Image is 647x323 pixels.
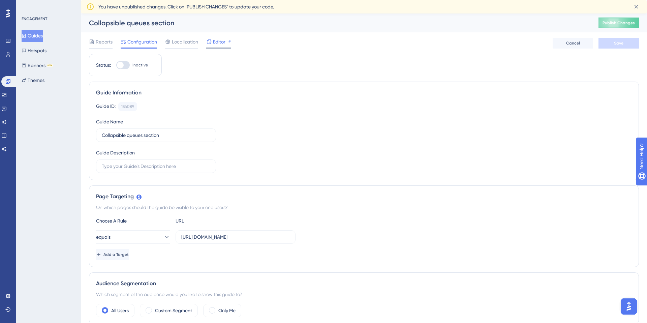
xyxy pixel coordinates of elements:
div: Guide Description [96,149,135,157]
span: equals [96,233,111,241]
label: Only Me [218,306,236,315]
div: URL [176,217,250,225]
button: BannersBETA [22,59,53,71]
div: Status: [96,61,111,69]
span: Add a Target [103,252,129,257]
button: equals [96,230,170,244]
button: Guides [22,30,43,42]
span: Inactive [132,62,148,68]
iframe: UserGuiding AI Assistant Launcher [619,296,639,317]
span: Cancel [566,40,580,46]
input: Type your Guide’s Description here [102,163,210,170]
span: Save [614,40,623,46]
input: yourwebsite.com/path [181,233,290,241]
button: Add a Target [96,249,129,260]
span: You have unpublished changes. Click on ‘PUBLISH CHANGES’ to update your code. [98,3,274,11]
span: Localization [172,38,198,46]
div: BETA [47,64,53,67]
span: Publish Changes [603,20,635,26]
div: 154089 [121,104,134,109]
input: Type your Guide’s Name here [102,131,210,139]
div: Audience Segmentation [96,280,632,288]
button: Publish Changes [598,18,639,28]
div: Guide Information [96,89,632,97]
label: All Users [111,306,129,315]
div: Which segment of the audience would you like to show this guide to? [96,290,632,298]
div: Collapsible queues section [89,18,582,28]
span: Configuration [127,38,157,46]
button: Themes [22,74,44,86]
span: Editor [213,38,225,46]
button: Cancel [553,38,593,49]
button: Save [598,38,639,49]
button: Hotspots [22,45,47,57]
div: Guide ID: [96,102,116,111]
span: Reports [96,38,113,46]
div: On which pages should the guide be visible to your end users? [96,203,632,211]
div: Page Targeting [96,193,632,201]
div: ENGAGEMENT [22,16,47,22]
div: Guide Name [96,118,123,126]
label: Custom Segment [155,306,192,315]
span: Need Help? [16,2,42,10]
div: Choose A Rule [96,217,170,225]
